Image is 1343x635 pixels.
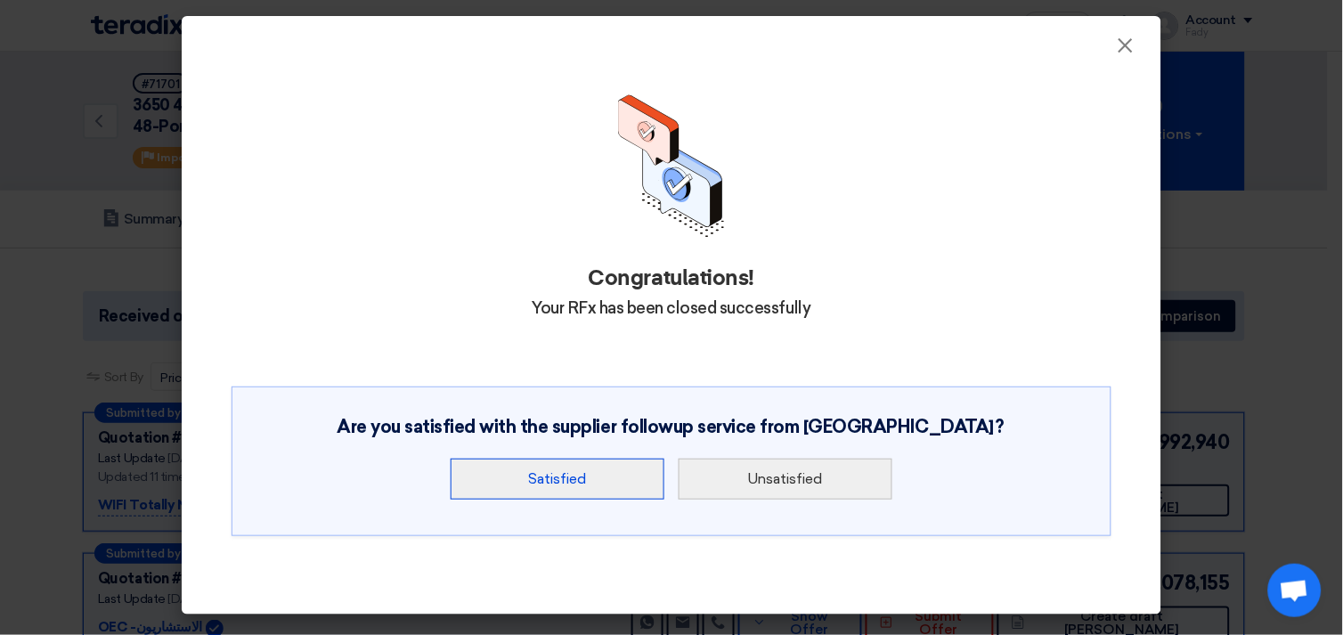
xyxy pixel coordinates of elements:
[679,459,892,500] button: Unsatisfied
[1103,28,1149,64] button: Close
[1117,32,1135,68] span: ×
[232,298,1111,318] h4: Your RFx has been closed successfully
[1268,564,1322,617] div: Open chat
[451,459,664,500] button: Satisfied
[618,94,725,239] img: Thank you for your feedback
[232,266,1111,291] h2: Congratulations!
[257,416,1086,437] h3: Are you satisfied with the supplier followup service from [GEOGRAPHIC_DATA]?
